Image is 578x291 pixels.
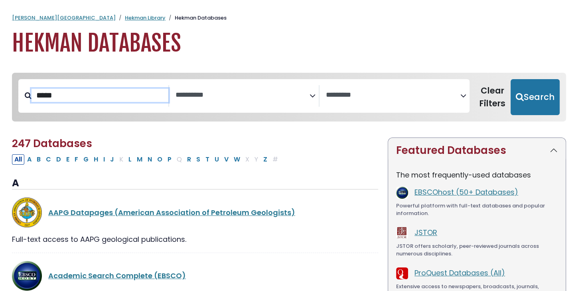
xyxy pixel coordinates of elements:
li: Hekman Databases [166,14,227,22]
button: Filter Results I [101,154,107,165]
button: Filter Results W [231,154,243,165]
textarea: Search [176,91,310,100]
button: All [12,154,24,165]
button: Filter Results Z [261,154,270,165]
a: ProQuest Databases (All) [414,268,505,278]
button: Filter Results U [212,154,221,165]
button: Filter Results N [145,154,154,165]
span: 247 Databases [12,136,92,151]
button: Filter Results S [194,154,203,165]
button: Filter Results O [155,154,165,165]
button: Filter Results G [81,154,91,165]
button: Filter Results D [54,154,63,165]
div: Powerful platform with full-text databases and popular information. [396,202,558,217]
p: The most frequently-used databases [396,169,558,180]
a: EBSCOhost (50+ Databases) [414,187,518,197]
a: JSTOR [414,227,437,237]
button: Filter Results F [72,154,81,165]
button: Filter Results C [43,154,53,165]
div: Full-text access to AAPG geological publications. [12,234,378,245]
div: Alpha-list to filter by first letter of database name [12,154,281,164]
button: Filter Results M [134,154,145,165]
button: Filter Results T [203,154,212,165]
textarea: Search [326,91,460,100]
input: Search database by title or keyword [32,89,168,102]
button: Filter Results E [64,154,72,165]
a: Hekman Library [125,14,166,22]
button: Submit for Search Results [511,79,560,115]
nav: breadcrumb [12,14,566,22]
button: Filter Results B [34,154,43,165]
button: Clear Filters [474,79,511,115]
a: AAPG Datapages (American Association of Petroleum Geologists) [48,207,295,217]
div: JSTOR offers scholarly, peer-reviewed journals across numerous disciplines. [396,242,558,258]
button: Filter Results R [185,154,193,165]
button: Filter Results V [222,154,231,165]
h1: Hekman Databases [12,30,566,57]
button: Filter Results H [91,154,101,165]
nav: Search filters [12,73,566,122]
button: Filter Results P [165,154,174,165]
a: [PERSON_NAME][GEOGRAPHIC_DATA] [12,14,116,22]
button: Filter Results A [25,154,34,165]
button: Featured Databases [388,138,566,163]
button: Filter Results J [108,154,116,165]
h3: A [12,177,378,189]
button: Filter Results L [126,154,134,165]
a: Academic Search Complete (EBSCO) [48,271,186,281]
